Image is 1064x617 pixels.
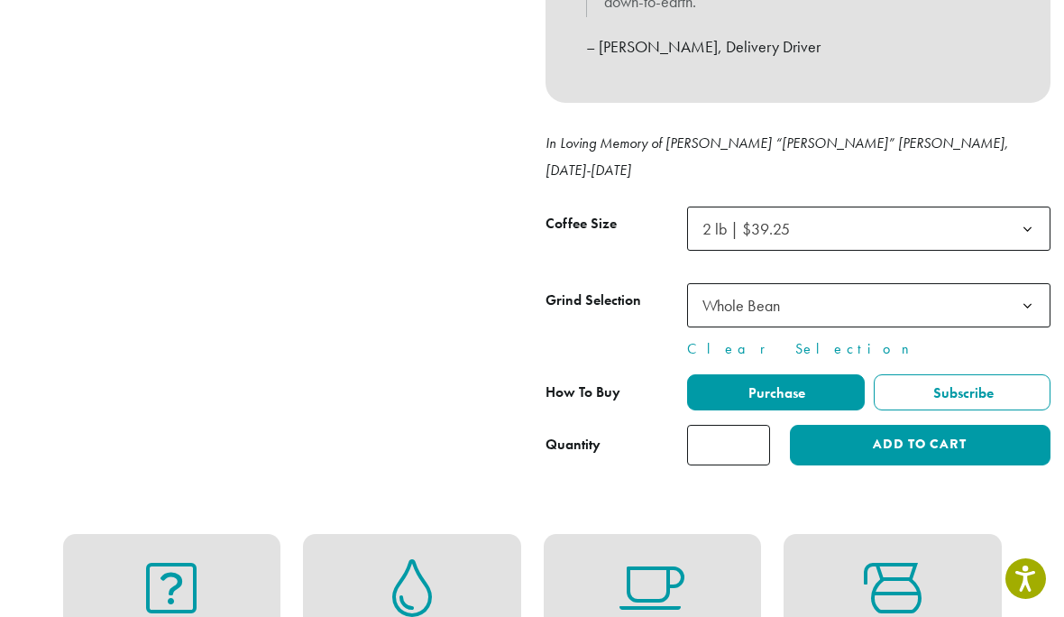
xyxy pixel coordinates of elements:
button: Add to cart [790,425,1050,465]
em: In Loving Memory of [PERSON_NAME] “[PERSON_NAME]” [PERSON_NAME], [DATE]-[DATE] [546,134,1008,180]
p: – [PERSON_NAME], Delivery Driver [586,32,1010,62]
label: Grind Selection [546,288,687,314]
span: How To Buy [546,382,620,401]
span: 2 lb | $39.25 [695,211,808,246]
span: 2 lb | $39.25 [687,207,1050,251]
span: Whole Bean [687,283,1050,327]
span: Whole Bean [695,288,798,323]
span: 2 lb | $39.25 [702,218,790,239]
span: Whole Bean [702,295,780,316]
span: Purchase [746,383,805,402]
a: Clear Selection [687,338,1050,360]
div: Quantity [546,434,601,456]
span: Subscribe [931,383,994,402]
label: Coffee Size [546,211,687,237]
input: Product quantity [687,425,770,465]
